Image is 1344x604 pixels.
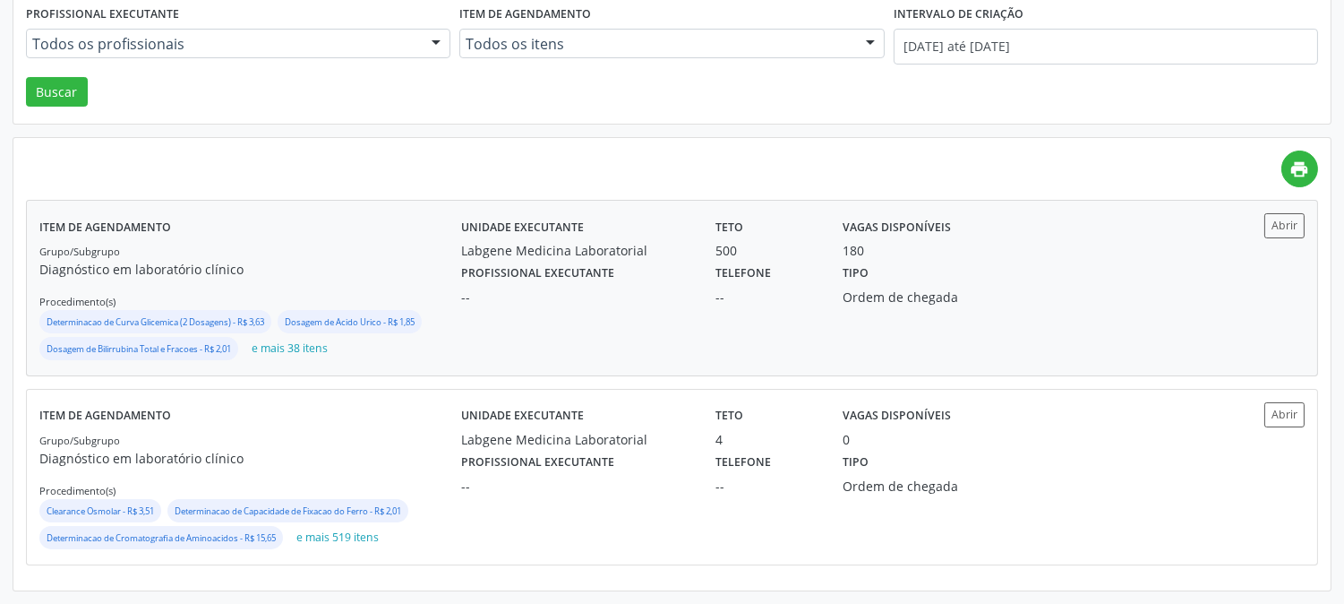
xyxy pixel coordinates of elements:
[715,477,818,496] div: --
[26,77,88,108] button: Buscar
[459,1,591,29] label: Item de agendamento
[843,213,951,241] label: Vagas disponíveis
[47,532,276,544] small: Determinacao de Cromatografia de Aminoacidos - R$ 15,65
[715,449,771,477] label: Telefone
[843,241,864,260] div: 180
[47,316,264,328] small: Determinacao de Curva Glicemica (2 Dosagens) - R$ 3,63
[47,505,154,517] small: Clearance Osmolar - R$ 3,51
[39,213,171,241] label: Item de agendamento
[715,288,818,306] div: --
[39,402,171,430] label: Item de agendamento
[285,316,415,328] small: Dosagem de Acido Urico - R$ 1,85
[26,1,179,29] label: Profissional executante
[843,449,869,477] label: Tipo
[39,245,120,258] small: Grupo/Subgrupo
[175,505,401,517] small: Determinacao de Capacidade de Fixacao do Ferro - R$ 2,01
[1281,151,1318,187] a: print
[39,295,116,308] small: Procedimento(s)
[461,260,614,288] label: Profissional executante
[843,430,850,449] div: 0
[894,1,1023,29] label: Intervalo de criação
[715,260,771,288] label: Telefone
[843,402,951,430] label: Vagas disponíveis
[1264,402,1305,427] button: Abrir
[1290,160,1310,179] i: print
[39,260,461,279] p: Diagnóstico em laboratório clínico
[715,402,743,430] label: Teto
[461,213,584,241] label: Unidade executante
[466,35,847,53] span: Todos os itens
[39,484,116,497] small: Procedimento(s)
[843,477,1008,496] div: Ordem de chegada
[461,241,690,260] div: Labgene Medicina Laboratorial
[289,526,386,550] button: e mais 519 itens
[715,430,818,449] div: 4
[461,477,690,496] div: --
[461,402,584,430] label: Unidade executante
[39,449,461,468] p: Diagnóstico em laboratório clínico
[461,288,690,306] div: --
[1264,213,1305,237] button: Abrir
[39,434,120,447] small: Grupo/Subgrupo
[461,430,690,449] div: Labgene Medicina Laboratorial
[894,29,1318,65] input: Selecione um intervalo
[843,288,1008,306] div: Ordem de chegada
[715,213,743,241] label: Teto
[47,343,231,355] small: Dosagem de Bilirrubina Total e Fracoes - R$ 2,01
[843,260,869,288] label: Tipo
[32,35,414,53] span: Todos os profissionais
[461,449,614,477] label: Profissional executante
[244,337,335,361] button: e mais 38 itens
[715,241,818,260] div: 500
